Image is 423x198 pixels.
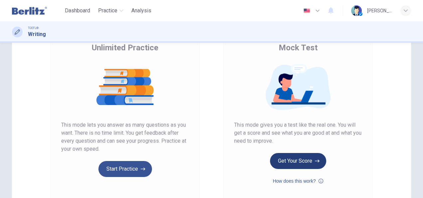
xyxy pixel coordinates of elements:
a: Berlitz Latam logo [12,4,62,17]
button: Practice [95,5,126,17]
span: This mode gives you a test like the real one. You will get a score and see what you are good at a... [234,121,362,145]
span: Practice [98,7,117,15]
span: Mock Test [279,42,318,53]
button: Dashboard [62,5,93,17]
span: This mode lets you answer as many questions as you want. There is no time limit. You get feedback... [61,121,189,153]
button: How does this work? [273,177,323,185]
span: Dashboard [65,7,90,15]
img: en [303,8,311,13]
img: Berlitz Latam logo [12,4,47,17]
span: Analysis [131,7,151,15]
button: Start Practice [98,161,152,177]
h1: Writing [28,30,46,38]
span: Unlimited Practice [92,42,158,53]
img: Profile picture [351,5,362,16]
span: TOEFL® [28,26,39,30]
button: Get Your Score [270,153,326,169]
div: [PERSON_NAME] [367,7,392,15]
button: Analysis [129,5,154,17]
